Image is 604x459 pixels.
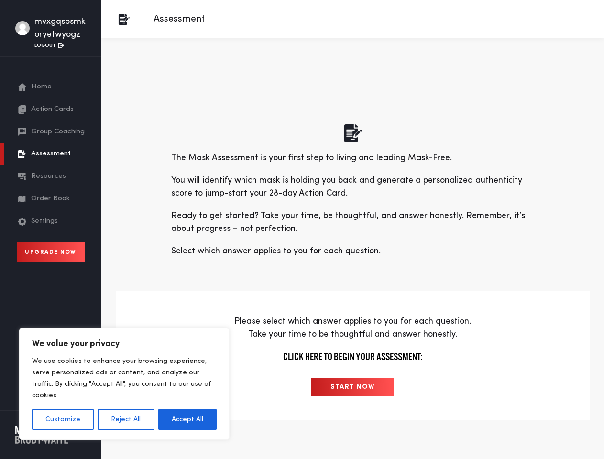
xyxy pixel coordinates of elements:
span: Order Book [31,194,70,205]
a: Settings [18,210,87,233]
span: You will identify which mask is holding you back and generate a personalized authenticity score t... [171,176,522,197]
span: Assessment [31,149,71,160]
div: We value your privacy [19,328,230,440]
a: Logout [34,43,64,48]
h4: Click here to begin your assessment: [140,350,566,363]
input: START NOW [311,378,394,396]
span: Ready to get started? Take your time, be thoughtful, and answer honestly. Remember, it’s about pr... [171,211,525,233]
button: Accept All [158,409,217,430]
span: Group Coaching [31,127,85,138]
span: The Mask Assessment is your first step to living and leading Mask-Free. [171,153,452,162]
div: mvxgqspsmk oryetwyogz [34,15,86,41]
span: Action Cards [31,104,74,115]
p: We use cookies to enhance your browsing experience, serve personalized ads or content, and analyz... [32,355,217,401]
p: Please select which answer applies to you for each question. Take your time to be thoughtful and ... [140,315,566,341]
span: Home [31,82,52,93]
p: Assessment [144,12,205,26]
span: Select which answer applies to you for each question. [171,247,381,255]
a: Home [18,76,87,98]
button: Customize [32,409,94,430]
a: Order Book [18,188,87,210]
span: Settings [31,216,58,227]
span: Resources [31,171,66,182]
a: Assessment [18,143,87,165]
a: Group Coaching [18,121,87,143]
p: We value your privacy [32,338,217,350]
a: Action Cards [18,98,87,121]
a: Resources [18,165,87,188]
a: Upgrade Now [17,242,85,262]
button: Reject All [98,409,154,430]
